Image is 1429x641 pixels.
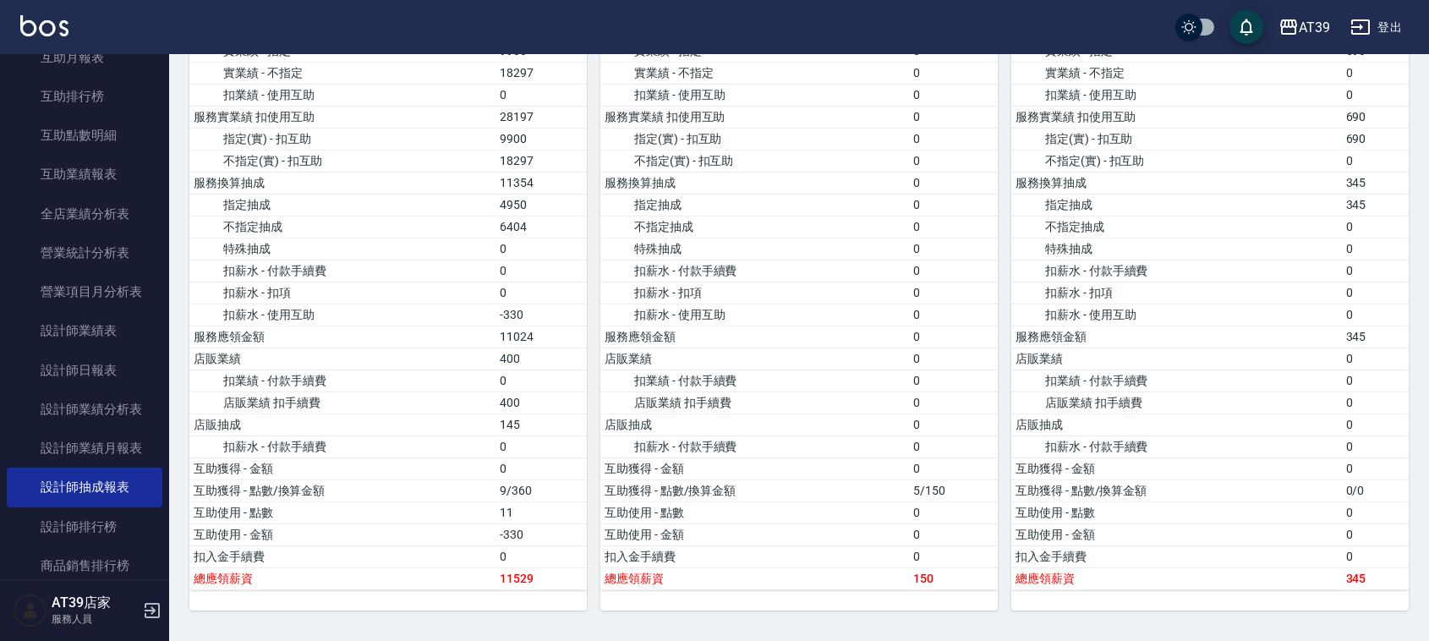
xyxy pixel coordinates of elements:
[1342,567,1409,589] td: 345
[495,545,587,567] td: 0
[1011,501,1342,523] td: 互助使用 - 點數
[1011,370,1342,392] td: 扣業績 - 付款手續費
[1342,106,1409,128] td: 690
[909,414,998,436] td: 0
[1299,17,1330,38] div: AT39
[1342,216,1409,238] td: 0
[189,282,495,304] td: 扣薪水 - 扣項
[189,260,495,282] td: 扣薪水 - 付款手續費
[600,392,909,414] td: 店販業績 扣手續費
[495,348,587,370] td: 400
[495,523,587,545] td: -330
[909,326,998,348] td: 0
[1011,260,1342,282] td: 扣薪水 - 付款手續費
[1342,370,1409,392] td: 0
[189,216,495,238] td: 不指定抽成
[1011,128,1342,150] td: 指定(實) - 扣互助
[189,567,495,589] td: 總應領薪資
[1342,62,1409,84] td: 0
[189,62,495,84] td: 實業績 - 不指定
[1342,457,1409,479] td: 0
[189,106,495,128] td: 服務實業績 扣使用互助
[600,62,909,84] td: 實業績 - 不指定
[189,150,495,172] td: 不指定(實) - 扣互助
[600,216,909,238] td: 不指定抽成
[909,150,998,172] td: 0
[600,128,909,150] td: 指定(實) - 扣互助
[7,233,162,272] a: 營業統計分析表
[495,260,587,282] td: 0
[189,414,495,436] td: 店販抽成
[909,238,998,260] td: 0
[189,370,495,392] td: 扣業績 - 付款手續費
[909,436,998,457] td: 0
[600,479,909,501] td: 互助獲得 - 點數/換算金額
[909,172,998,194] td: 0
[495,414,587,436] td: 145
[189,194,495,216] td: 指定抽成
[1342,348,1409,370] td: 0
[1011,304,1342,326] td: 扣薪水 - 使用互助
[189,304,495,326] td: 扣薪水 - 使用互助
[495,326,587,348] td: 11024
[189,392,495,414] td: 店販業績 扣手續費
[1344,12,1409,43] button: 登出
[1011,84,1342,106] td: 扣業績 - 使用互助
[600,282,909,304] td: 扣薪水 - 扣項
[495,457,587,479] td: 0
[600,194,909,216] td: 指定抽成
[189,326,495,348] td: 服務應領金額
[600,501,909,523] td: 互助使用 - 點數
[909,545,998,567] td: 0
[600,172,909,194] td: 服務換算抽成
[909,501,998,523] td: 0
[1011,106,1342,128] td: 服務實業績 扣使用互助
[189,348,495,370] td: 店販業績
[7,311,162,350] a: 設計師業績表
[909,457,998,479] td: 0
[600,370,909,392] td: 扣業績 - 付款手續費
[495,370,587,392] td: 0
[600,523,909,545] td: 互助使用 - 金額
[600,545,909,567] td: 扣入金手續費
[1342,414,1409,436] td: 0
[1342,128,1409,150] td: 690
[189,172,495,194] td: 服務換算抽成
[1011,172,1342,194] td: 服務換算抽成
[600,150,909,172] td: 不指定(實) - 扣互助
[1011,238,1342,260] td: 特殊抽成
[1342,194,1409,216] td: 345
[1011,523,1342,545] td: 互助使用 - 金額
[7,507,162,546] a: 設計師排行榜
[20,15,68,36] img: Logo
[1342,304,1409,326] td: 0
[909,392,998,414] td: 0
[1011,326,1342,348] td: 服務應領金額
[7,351,162,390] a: 設計師日報表
[189,128,495,150] td: 指定(實) - 扣互助
[1011,545,1342,567] td: 扣入金手續費
[495,62,587,84] td: 18297
[1342,523,1409,545] td: 0
[7,272,162,311] a: 營業項目月分析表
[495,304,587,326] td: -330
[7,116,162,155] a: 互助點數明細
[495,106,587,128] td: 28197
[1011,282,1342,304] td: 扣薪水 - 扣項
[189,523,495,545] td: 互助使用 - 金額
[189,545,495,567] td: 扣入金手續費
[189,501,495,523] td: 互助使用 - 點數
[189,457,495,479] td: 互助獲得 - 金額
[909,567,998,589] td: 150
[909,479,998,501] td: 5/150
[600,260,909,282] td: 扣薪水 - 付款手續費
[189,436,495,457] td: 扣薪水 - 付款手續費
[1272,10,1337,45] button: AT39
[1011,567,1342,589] td: 總應領薪資
[1342,260,1409,282] td: 0
[7,194,162,233] a: 全店業績分析表
[909,282,998,304] td: 0
[1342,172,1409,194] td: 345
[1011,194,1342,216] td: 指定抽成
[495,150,587,172] td: 18297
